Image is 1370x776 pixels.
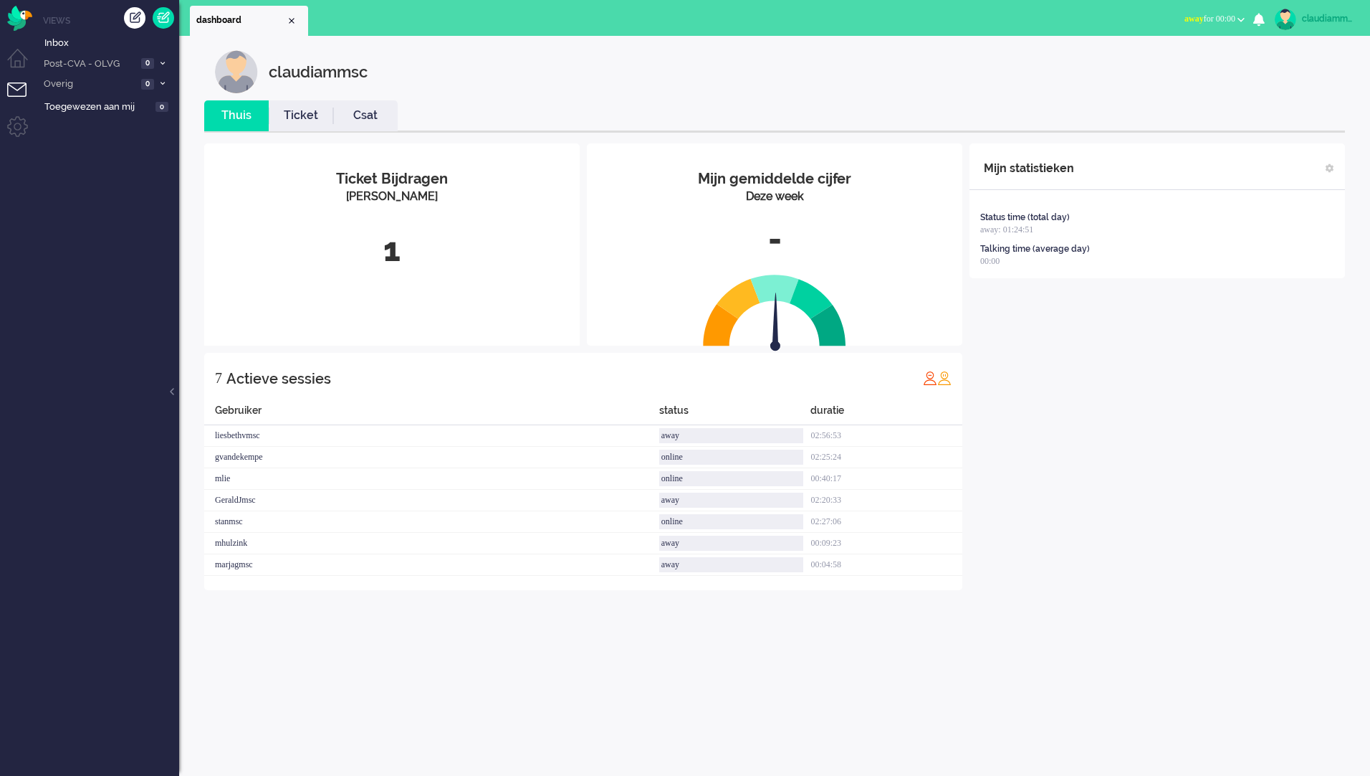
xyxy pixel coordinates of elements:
a: Thuis [204,108,269,124]
div: claudiammsc [1302,11,1356,26]
img: customer.svg [215,50,258,93]
div: Deze week [598,189,952,205]
div: 7 [215,364,222,392]
div: duratie [810,403,962,425]
span: 00:00 [980,256,1000,266]
div: GeraldJmsc [204,490,659,511]
div: Talking time (average day) [980,243,1090,255]
div: - [598,216,952,263]
div: online [659,514,804,529]
div: 02:27:06 [810,511,962,533]
div: Ticket Bijdragen [215,169,569,189]
img: flow_omnibird.svg [7,6,32,31]
img: semi_circle.svg [703,274,846,346]
div: gvandekempe [204,447,659,468]
span: away [1184,14,1204,24]
div: 02:20:33 [810,490,962,511]
div: online [659,450,804,465]
div: away [659,493,804,508]
div: Gebruiker [204,403,659,425]
a: Csat [333,108,398,124]
li: Tickets menu [7,82,39,115]
li: Admin menu [7,116,39,148]
div: Mijn gemiddelde cijfer [598,169,952,189]
div: Close tab [286,15,297,27]
a: Ticket [269,108,333,124]
span: 0 [141,79,154,90]
div: liesbethvmsc [204,425,659,447]
li: Views [43,14,179,27]
span: Toegewezen aan mij [44,100,151,114]
div: online [659,471,804,486]
div: 1 [215,227,569,274]
img: profile_orange.svg [937,371,952,385]
span: Post-CVA - OLVG [42,57,137,71]
span: 0 [155,102,168,113]
div: status [659,403,811,425]
div: 00:09:23 [810,533,962,554]
img: arrow.svg [744,293,806,354]
span: dashboard [196,14,286,27]
div: mhulzink [204,533,659,554]
li: Csat [333,100,398,131]
div: stanmsc [204,511,659,533]
div: away [659,428,804,443]
a: claudiammsc [1272,9,1356,30]
span: for 00:00 [1184,14,1235,24]
span: 0 [141,58,154,69]
li: Ticket [269,100,333,131]
div: [PERSON_NAME] [215,189,569,205]
a: Inbox [42,34,179,50]
li: awayfor 00:00 [1176,4,1253,36]
div: marjagmsc [204,554,659,576]
div: mlie [204,468,659,490]
button: awayfor 00:00 [1176,9,1253,29]
span: away: 01:24:51 [980,224,1033,235]
span: Overig [42,77,137,91]
div: 02:25:24 [810,447,962,468]
div: Actieve sessies [226,364,331,393]
span: Inbox [44,37,179,50]
a: Omnidesk [7,9,32,20]
div: Mijn statistieken [984,154,1074,183]
div: away [659,557,804,572]
div: away [659,536,804,551]
li: Thuis [204,100,269,131]
div: 00:04:58 [810,554,962,576]
img: avatar [1275,9,1296,30]
div: 00:40:17 [810,468,962,490]
div: 02:56:53 [810,425,962,447]
div: Status time (total day) [980,212,1070,224]
a: Quick Ticket [153,7,174,29]
a: Toegewezen aan mij 0 [42,98,179,114]
div: Creëer ticket [124,7,145,29]
li: Dashboard [190,6,308,36]
li: Dashboard menu [7,49,39,81]
div: claudiammsc [269,50,368,93]
img: profile_red.svg [923,371,937,385]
